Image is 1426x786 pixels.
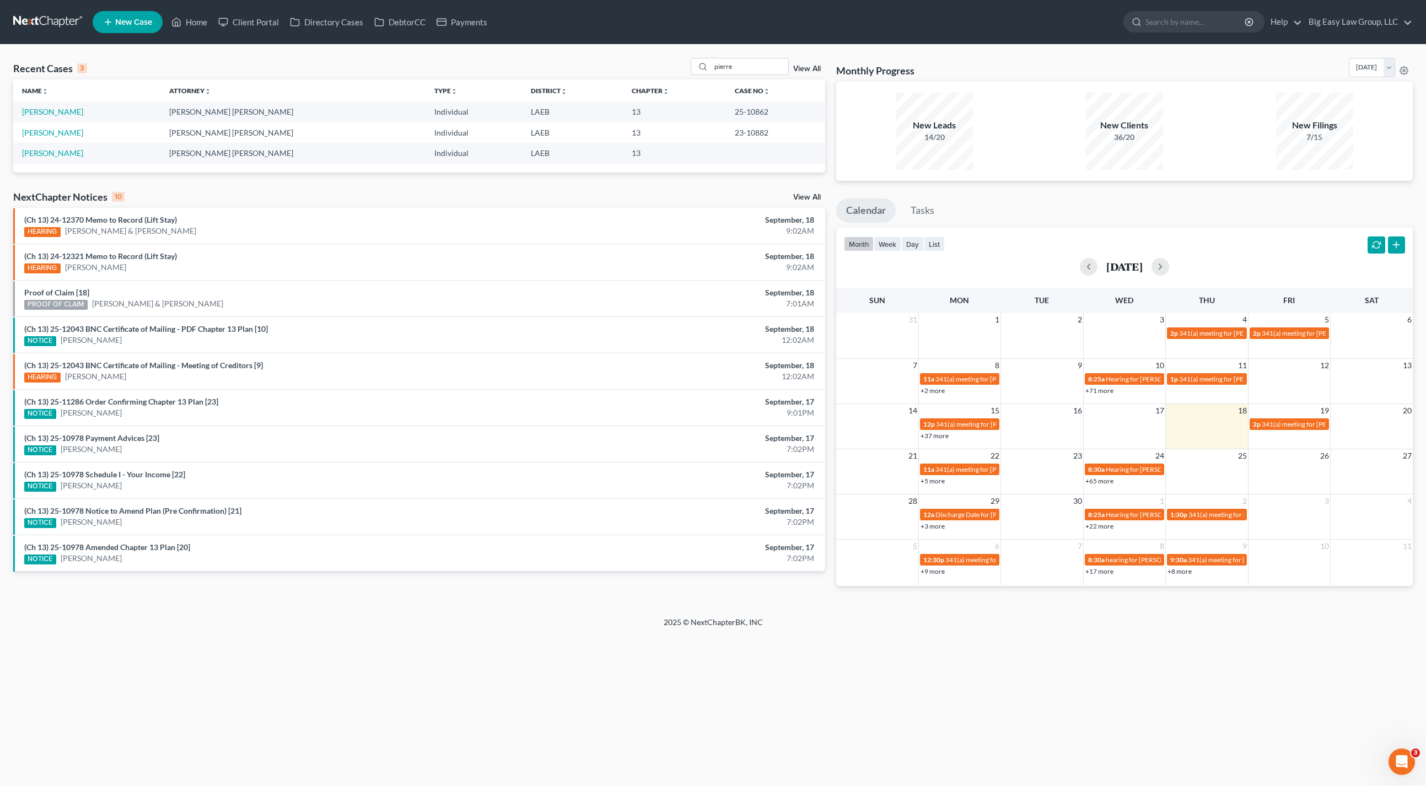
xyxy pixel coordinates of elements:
a: (Ch 13) 25-10978 Payment Advices [23] [24,433,159,443]
div: HEARING [24,263,61,273]
span: 30 [1072,494,1083,508]
div: NOTICE [24,518,56,528]
span: 8:30a [1088,465,1105,473]
span: 28 [907,494,918,508]
span: Thu [1199,295,1215,305]
span: 2p [1170,329,1178,337]
a: +3 more [921,522,945,530]
iframe: Intercom live chat [1389,749,1415,775]
span: 341(a) meeting for [PERSON_NAME] [935,465,1042,473]
h2: [DATE] [1106,261,1143,272]
span: 3 [1411,749,1420,757]
div: 12:02AM [558,335,814,346]
div: NOTICE [24,445,56,455]
a: [PERSON_NAME] [61,444,122,455]
a: Proof of Claim [18] [24,288,89,297]
span: 1p [1170,375,1178,383]
span: 11 [1237,359,1248,372]
span: 29 [989,494,1000,508]
td: 25-10862 [726,101,825,122]
div: New Leads [896,119,973,132]
td: Individual [426,101,523,122]
span: 2 [1241,494,1248,508]
span: 341(a) meeting for [PERSON_NAME] [1188,510,1295,519]
td: [PERSON_NAME] [PERSON_NAME] [160,101,425,122]
a: Districtunfold_more [531,87,567,95]
div: 9:02AM [558,225,814,236]
div: 9:01PM [558,407,814,418]
a: [PERSON_NAME] [61,480,122,491]
span: 1 [1159,494,1165,508]
span: 21 [907,449,918,462]
a: (Ch 13) 24-12321 Memo to Record (Lift Stay) [24,251,177,261]
span: 16 [1072,404,1083,417]
a: +65 more [1085,477,1113,485]
div: 14/20 [896,132,973,143]
div: 7:01AM [558,298,814,309]
span: Fri [1283,295,1295,305]
a: Directory Cases [284,12,369,32]
td: Individual [426,122,523,143]
span: 9 [1241,540,1248,553]
span: 12:30p [923,556,944,564]
span: 341(a) meeting for [PERSON_NAME] [935,375,1042,383]
td: LAEB [522,122,623,143]
span: 9 [1077,359,1083,372]
i: unfold_more [763,88,770,95]
span: 22 [989,449,1000,462]
div: NOTICE [24,409,56,419]
div: 7:02PM [558,444,814,455]
input: Search by name... [711,58,788,74]
span: Sun [869,295,885,305]
div: 7:02PM [558,480,814,491]
span: 6 [1406,313,1413,326]
a: Calendar [836,198,896,223]
a: +9 more [921,567,945,575]
a: [PERSON_NAME] [65,371,126,382]
a: View All [793,193,821,201]
a: Chapterunfold_more [632,87,669,95]
a: Nameunfold_more [22,87,49,95]
span: 341(a) meeting for [PERSON_NAME] [1262,420,1368,428]
span: 1 [994,313,1000,326]
span: 2p [1253,420,1261,428]
a: (Ch 13) 25-10978 Schedule I - Your Income [22] [24,470,185,479]
a: [PERSON_NAME] [22,128,83,137]
span: 12a [923,510,934,519]
span: Tue [1035,295,1049,305]
td: 13 [623,101,726,122]
span: 11a [923,375,934,383]
a: +17 more [1085,567,1113,575]
div: September, 18 [558,214,814,225]
span: 341(a) meeting for [PERSON_NAME] [1188,556,1294,564]
div: PROOF OF CLAIM [24,300,88,310]
span: 341(a) meeting for [PERSON_NAME] [945,556,1052,564]
span: 27 [1402,449,1413,462]
input: Search by name... [1145,12,1246,32]
span: 8:30a [1088,556,1105,564]
a: +2 more [921,386,945,395]
div: 9:02AM [558,262,814,273]
span: 12p [923,420,935,428]
a: View All [793,65,821,73]
div: NOTICE [24,336,56,346]
span: 4 [1241,313,1248,326]
i: unfold_more [42,88,49,95]
span: 17 [1154,404,1165,417]
span: 5 [1323,313,1330,326]
span: 8 [1159,540,1165,553]
a: [PERSON_NAME] & [PERSON_NAME] [65,225,196,236]
span: 3 [1323,494,1330,508]
span: 6 [994,540,1000,553]
a: +5 more [921,477,945,485]
a: [PERSON_NAME] [61,335,122,346]
div: Recent Cases [13,62,87,75]
span: 11 [1402,540,1413,553]
span: 7 [1077,540,1083,553]
span: 3 [1159,313,1165,326]
span: 8:25a [1088,510,1105,519]
button: list [924,236,945,251]
span: 341(a) meeting for [PERSON_NAME] [1262,329,1368,337]
span: 23 [1072,449,1083,462]
a: [PERSON_NAME] [61,516,122,527]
